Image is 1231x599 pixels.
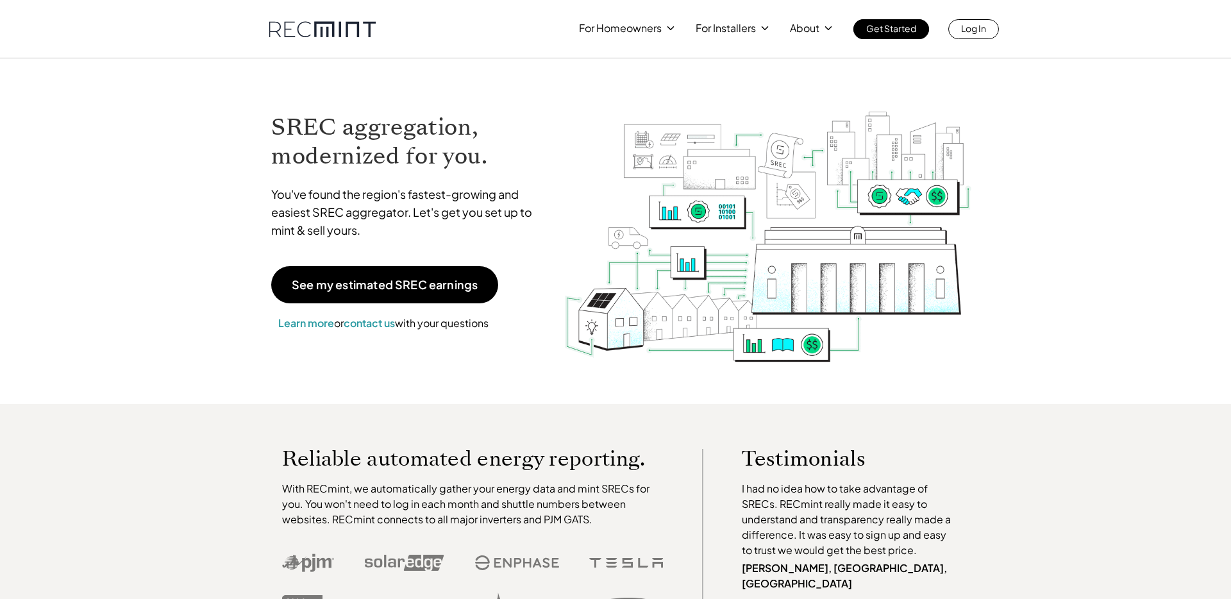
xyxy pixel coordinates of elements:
a: Log In [948,19,999,39]
a: See my estimated SREC earnings [271,266,498,303]
p: For Homeowners [579,19,662,37]
a: Learn more [278,316,334,330]
p: Reliable automated energy reporting. [282,449,664,468]
p: With RECmint, we automatically gather your energy data and mint SRECs for you. You won't need to ... [282,481,664,527]
p: See my estimated SREC earnings [292,279,478,291]
p: Get Started [866,19,916,37]
img: RECmint value cycle [564,78,973,366]
p: Testimonials [742,449,933,468]
p: You've found the region's fastest-growing and easiest SREC aggregator. Let's get you set up to mi... [271,185,544,239]
p: About [790,19,819,37]
p: I had no idea how to take advantage of SRECs. RECmint really made it easy to understand and trans... [742,481,957,558]
a: Get Started [853,19,929,39]
p: For Installers [696,19,756,37]
p: Log In [961,19,986,37]
p: [PERSON_NAME], [GEOGRAPHIC_DATA], [GEOGRAPHIC_DATA] [742,561,957,591]
a: contact us [344,316,395,330]
p: or with your questions [271,315,496,332]
h1: SREC aggregation, modernized for you. [271,113,544,171]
